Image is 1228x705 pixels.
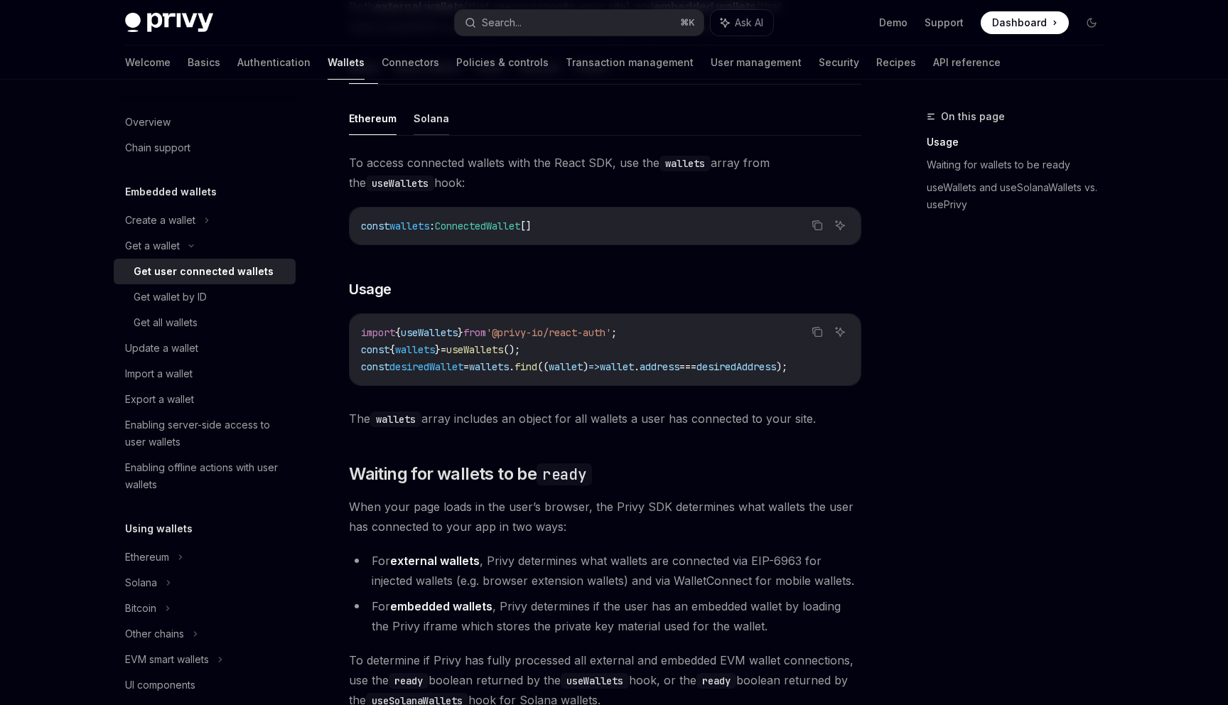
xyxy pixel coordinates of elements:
div: UI components [125,677,195,694]
span: ); [776,360,787,373]
button: Search...⌘K [455,10,704,36]
span: } [435,343,441,356]
span: '@privy-io/react-auth' [486,326,611,339]
button: Solana [414,102,449,135]
a: Get wallet by ID [114,284,296,310]
a: Recipes [876,45,916,80]
a: UI components [114,672,296,698]
h5: Using wallets [125,520,193,537]
span: wallets [389,220,429,232]
span: useWallets [446,343,503,356]
button: Ask AI [711,10,773,36]
div: Update a wallet [125,340,198,357]
div: Enabling server-side access to user wallets [125,416,287,451]
a: Demo [879,16,907,30]
code: useWallets [561,673,629,689]
span: When your page loads in the user’s browser, the Privy SDK determines what wallets the user has co... [349,497,861,537]
li: For , Privy determines what wallets are connected via EIP-6963 for injected wallets (e.g. browser... [349,551,861,591]
span: To access connected wallets with the React SDK, use the array from the hook: [349,153,861,193]
div: Export a wallet [125,391,194,408]
span: find [515,360,537,373]
div: Import a wallet [125,365,193,382]
span: address [640,360,679,373]
div: Get all wallets [134,314,198,331]
span: === [679,360,696,373]
div: Search... [482,14,522,31]
span: from [463,326,486,339]
code: ready [537,463,592,485]
a: Export a wallet [114,387,296,412]
a: Connectors [382,45,439,80]
div: Ethereum [125,549,169,566]
button: Ask AI [831,216,849,235]
span: ConnectedWallet [435,220,520,232]
span: Usage [349,279,392,299]
a: Dashboard [981,11,1069,34]
div: Enabling offline actions with user wallets [125,459,287,493]
code: ready [696,673,736,689]
a: Enabling server-side access to user wallets [114,412,296,455]
span: { [395,326,401,339]
span: const [361,343,389,356]
code: ready [389,673,429,689]
img: dark logo [125,13,213,33]
a: Support [925,16,964,30]
h5: Embedded wallets [125,183,217,200]
a: Get user connected wallets [114,259,296,284]
span: const [361,220,389,232]
span: . [509,360,515,373]
div: Create a wallet [125,212,195,229]
span: { [389,343,395,356]
a: Update a wallet [114,335,296,361]
span: useWallets [401,326,458,339]
code: wallets [659,156,711,171]
a: Waiting for wallets to be ready [927,154,1114,176]
strong: embedded wallets [390,599,492,613]
button: Copy the contents from the code block [808,216,826,235]
a: Usage [927,131,1114,154]
button: Ethereum [349,102,397,135]
a: Import a wallet [114,361,296,387]
span: ) [583,360,588,373]
code: useWallets [366,176,434,191]
button: Toggle dark mode [1080,11,1103,34]
a: Get all wallets [114,310,296,335]
div: Other chains [125,625,184,642]
button: Copy the contents from the code block [808,323,826,341]
span: [] [520,220,532,232]
span: : [429,220,435,232]
a: User management [711,45,802,80]
span: => [588,360,600,373]
button: Ask AI [831,323,849,341]
code: wallets [370,411,421,427]
a: Authentication [237,45,311,80]
span: import [361,326,395,339]
div: Chain support [125,139,190,156]
div: Get a wallet [125,237,180,254]
div: Bitcoin [125,600,156,617]
div: Solana [125,574,157,591]
span: } [458,326,463,339]
span: wallet [600,360,634,373]
span: desiredWallet [389,360,463,373]
a: Security [819,45,859,80]
a: API reference [933,45,1001,80]
span: (); [503,343,520,356]
span: . [634,360,640,373]
li: For , Privy determines if the user has an embedded wallet by loading the Privy iframe which store... [349,596,861,636]
a: Wallets [328,45,365,80]
div: Get user connected wallets [134,263,274,280]
div: EVM smart wallets [125,651,209,668]
div: Overview [125,114,171,131]
span: Waiting for wallets to be [349,463,592,485]
a: Enabling offline actions with user wallets [114,455,296,497]
strong: external wallets [390,554,480,568]
a: Basics [188,45,220,80]
span: wallet [549,360,583,373]
span: = [463,360,469,373]
span: = [441,343,446,356]
span: Dashboard [992,16,1047,30]
span: desiredAddress [696,360,776,373]
a: Transaction management [566,45,694,80]
a: Policies & controls [456,45,549,80]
